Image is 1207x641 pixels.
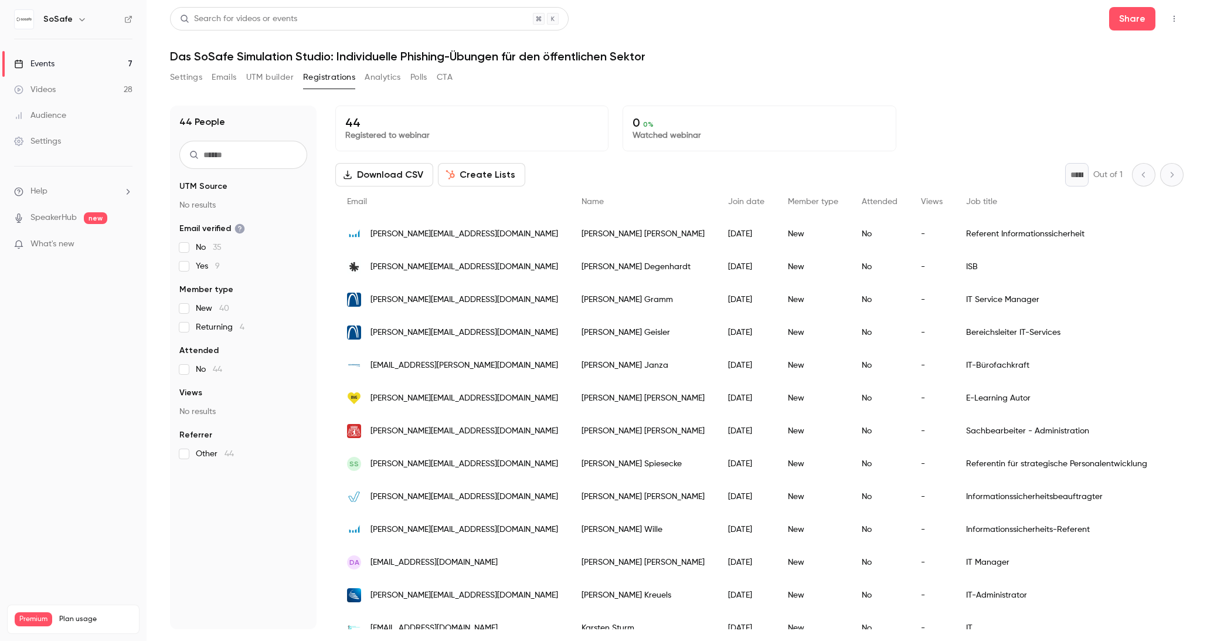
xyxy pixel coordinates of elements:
[179,387,202,399] span: Views
[633,116,886,130] p: 0
[14,185,132,198] li: help-dropdown-opener
[776,513,850,546] div: New
[850,250,909,283] div: No
[954,415,1184,447] div: Sachbearbeiter - Administration
[1093,169,1123,181] p: Out of 1
[716,218,776,250] div: [DATE]
[170,68,202,87] button: Settings
[345,116,599,130] p: 44
[410,68,427,87] button: Polls
[15,612,52,626] span: Premium
[776,579,850,612] div: New
[954,218,1184,250] div: Referent Informationssicherheit
[570,382,716,415] div: [PERSON_NAME] [PERSON_NAME]
[30,185,47,198] span: Help
[179,115,225,129] h1: 44 People
[437,68,453,87] button: CTA
[196,364,222,375] span: No
[954,283,1184,316] div: IT Service Manager
[347,391,361,405] img: bvg.de
[370,524,558,536] span: [PERSON_NAME][EMAIL_ADDRESS][DOMAIN_NAME]
[570,480,716,513] div: [PERSON_NAME] [PERSON_NAME]
[850,415,909,447] div: No
[213,365,222,374] span: 44
[909,349,954,382] div: -
[370,622,498,635] span: [EMAIL_ADDRESS][DOMAIN_NAME]
[582,198,604,206] span: Name
[570,218,716,250] div: [PERSON_NAME] [PERSON_NAME]
[570,349,716,382] div: [PERSON_NAME] Janza
[345,130,599,141] p: Registered to webinar
[196,260,220,272] span: Yes
[716,316,776,349] div: [DATE]
[850,349,909,382] div: No
[954,513,1184,546] div: Informationssicherheits-Referent
[716,579,776,612] div: [DATE]
[438,163,525,186] button: Create Lists
[716,415,776,447] div: [DATE]
[850,480,909,513] div: No
[370,589,558,602] span: [PERSON_NAME][EMAIL_ADDRESS][DOMAIN_NAME]
[14,110,66,121] div: Audience
[909,250,954,283] div: -
[196,448,234,460] span: Other
[954,546,1184,579] div: IT Manager
[776,283,850,316] div: New
[370,425,558,437] span: [PERSON_NAME][EMAIL_ADDRESS][DOMAIN_NAME]
[370,228,558,240] span: [PERSON_NAME][EMAIL_ADDRESS][DOMAIN_NAME]
[196,303,229,314] span: New
[335,163,433,186] button: Download CSV
[716,480,776,513] div: [DATE]
[570,415,716,447] div: [PERSON_NAME] [PERSON_NAME]
[30,238,74,250] span: What's new
[776,349,850,382] div: New
[776,546,850,579] div: New
[716,447,776,480] div: [DATE]
[370,458,558,470] span: [PERSON_NAME][EMAIL_ADDRESS][DOMAIN_NAME]
[170,49,1184,63] h1: Das SoSafe Simulation Studio: Individuelle Phishing-Übungen für den öffentlichen Sektor
[196,321,244,333] span: Returning
[776,316,850,349] div: New
[643,120,654,128] span: 0 %
[84,212,107,224] span: new
[909,447,954,480] div: -
[716,513,776,546] div: [DATE]
[570,513,716,546] div: [PERSON_NAME] Wille
[716,382,776,415] div: [DATE]
[954,382,1184,415] div: E-Learning Autor
[850,218,909,250] div: No
[570,447,716,480] div: [PERSON_NAME] Spiesecke
[370,294,558,306] span: [PERSON_NAME][EMAIL_ADDRESS][DOMAIN_NAME]
[370,557,498,569] span: [EMAIL_ADDRESS][DOMAIN_NAME]
[909,513,954,546] div: -
[909,283,954,316] div: -
[716,250,776,283] div: [DATE]
[179,345,219,357] span: Attended
[30,212,77,224] a: SpeakerHub
[240,323,244,331] span: 4
[850,382,909,415] div: No
[118,239,132,250] iframe: Noticeable Trigger
[196,242,222,253] span: No
[43,13,73,25] h6: SoSafe
[347,358,361,372] img: governikus.de
[347,198,367,206] span: Email
[365,68,401,87] button: Analytics
[850,579,909,612] div: No
[179,181,307,460] section: facet-groups
[570,316,716,349] div: [PERSON_NAME] Geisler
[370,392,558,405] span: [PERSON_NAME][EMAIL_ADDRESS][DOMAIN_NAME]
[370,261,558,273] span: [PERSON_NAME][EMAIL_ADDRESS][DOMAIN_NAME]
[349,459,359,469] span: SS
[633,130,886,141] p: Watched webinar
[347,424,361,438] img: berliner-feuerwehr.de
[347,325,361,340] img: berlin.ihk.de
[716,349,776,382] div: [DATE]
[14,84,56,96] div: Videos
[954,447,1184,480] div: Referentin für strategische Personalentwicklung
[180,13,297,25] div: Search for videos or events
[347,621,361,635] img: blaek.de
[347,260,361,274] img: la-bw.de
[570,546,716,579] div: [PERSON_NAME] [PERSON_NAME]
[570,283,716,316] div: [PERSON_NAME] Gramm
